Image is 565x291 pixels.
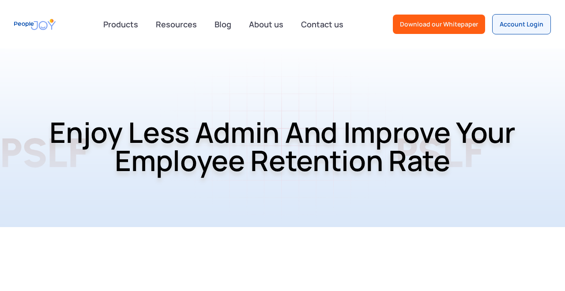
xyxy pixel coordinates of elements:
a: Contact us [296,15,349,34]
h1: Enjoy Less Admin and Improve Your Employee Retention Rate [7,95,558,198]
a: Resources [151,15,202,34]
div: Account Login [500,20,543,29]
h2: What is PSLF? [267,258,513,284]
a: Blog [209,15,237,34]
div: Download our Whitepaper [400,20,478,29]
a: home [14,15,56,34]
a: About us [244,15,289,34]
div: Products [98,15,143,33]
a: Download our Whitepaper [393,15,485,34]
a: Account Login [492,14,551,34]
